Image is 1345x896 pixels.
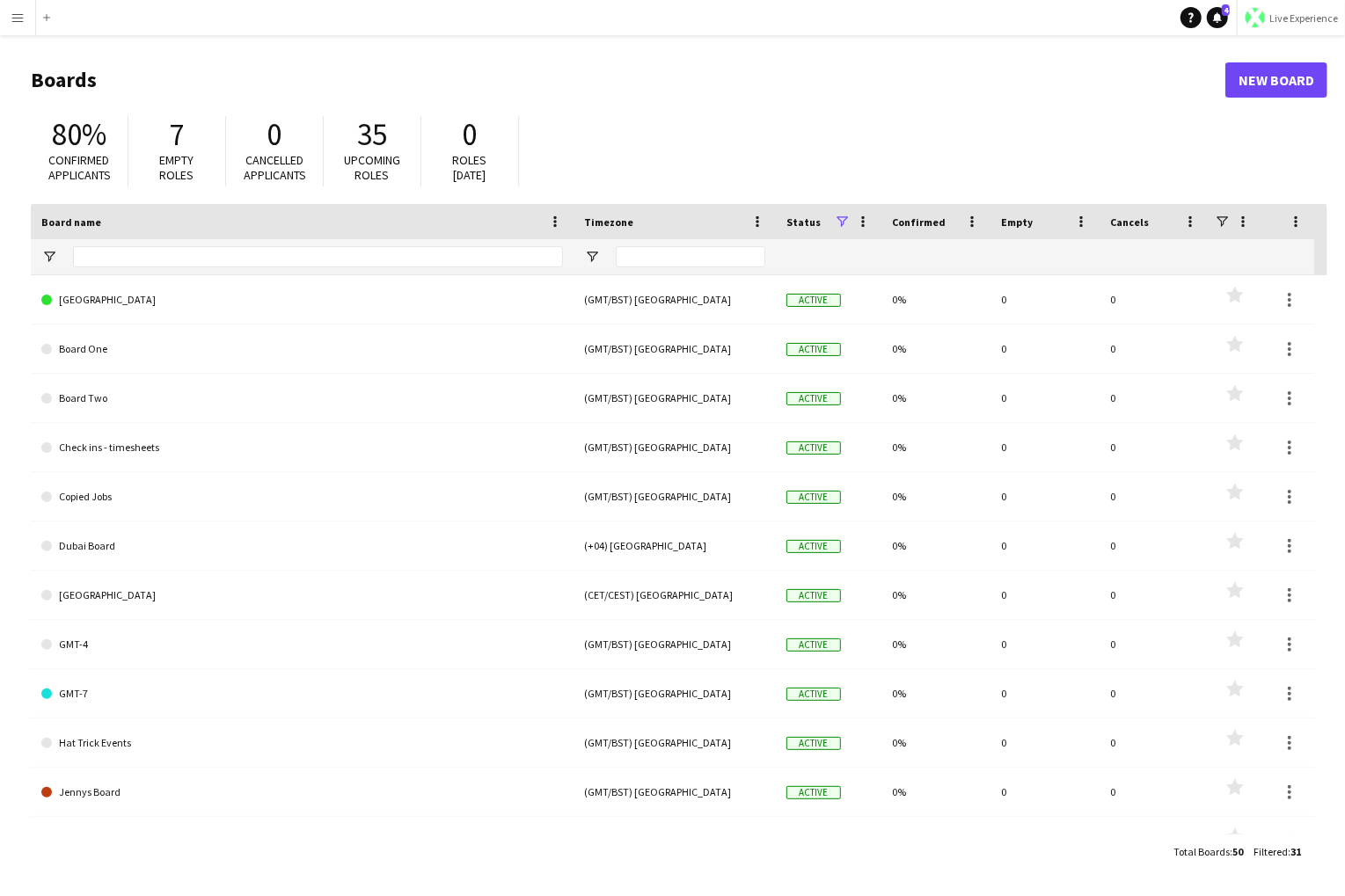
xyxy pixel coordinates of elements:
div: 0 [1100,669,1209,718]
span: 35 [357,115,387,154]
div: (CET/CEST) [GEOGRAPHIC_DATA] [574,571,776,619]
div: : [1173,834,1243,869]
a: 4 [1207,7,1228,28]
span: Active [786,491,841,504]
div: 0% [881,768,990,816]
span: Roles [DATE] [453,152,487,183]
span: Active [786,737,841,750]
div: (GMT/BST) [GEOGRAPHIC_DATA] [574,669,776,718]
span: Active [786,392,841,405]
div: 0 [990,620,1100,668]
div: (GMT/BST) [GEOGRAPHIC_DATA] [574,472,776,521]
div: 0% [881,718,990,767]
div: 0 [1100,423,1209,471]
span: Active [786,589,841,602]
div: 0 [1100,472,1209,521]
span: Empty [1001,215,1033,229]
img: Logo [1245,7,1266,28]
div: : [1254,834,1301,869]
div: (GMT/BST) [GEOGRAPHIC_DATA] [574,423,776,471]
a: [GEOGRAPHIC_DATA] [41,571,563,620]
div: 0% [881,423,990,471]
a: Hat Trick Events [41,718,563,768]
div: (GMT/BST) [GEOGRAPHIC_DATA] [574,324,776,373]
div: 0 [990,374,1100,422]
div: (+04) [GEOGRAPHIC_DATA] [574,521,776,570]
a: New Board [1225,62,1327,98]
div: 0 [990,669,1100,718]
span: Filtered [1254,845,1288,858]
div: 0 [990,571,1100,619]
div: 0% [881,472,990,521]
div: 0 [990,521,1100,570]
div: (GMT/BST) [GEOGRAPHIC_DATA] [574,817,776,865]
div: 0 [990,817,1100,865]
span: Active [786,441,841,455]
span: Cancels [1110,215,1149,229]
span: Live Experience [1269,11,1338,25]
div: (GMT/BST) [GEOGRAPHIC_DATA] [574,620,776,668]
span: 80% [52,115,106,154]
a: Jennys Board [41,768,563,817]
a: Dubai Board [41,521,563,571]
div: (GMT/BST) [GEOGRAPHIC_DATA] [574,275,776,324]
span: Total Boards [1173,845,1230,858]
div: 0 [990,718,1100,767]
div: 0% [881,275,990,324]
div: (GMT/BST) [GEOGRAPHIC_DATA] [574,768,776,816]
div: 0% [881,571,990,619]
div: 0 [1100,718,1209,767]
span: Status [786,215,821,229]
button: Open Filter Menu [584,249,600,265]
div: 0 [1100,374,1209,422]
a: GMT-4 [41,620,563,669]
span: Active [786,786,841,799]
a: Job No Fees [41,817,563,866]
div: 0 [1100,768,1209,816]
span: 50 [1232,845,1243,858]
a: Copied Jobs [41,472,563,521]
a: Board One [41,324,563,374]
div: 0 [1100,275,1209,324]
div: 0% [881,374,990,422]
div: 0% [881,324,990,373]
input: Timezone Filter Input [616,246,765,267]
span: 7 [170,115,185,154]
span: Confirmed [892,215,946,229]
span: Timezone [584,215,633,229]
span: Board name [41,215,101,229]
h1: Boards [31,67,1225,93]
span: Active [786,638,841,652]
div: (GMT/BST) [GEOGRAPHIC_DATA] [574,718,776,767]
span: Active [786,688,841,701]
span: Confirmed applicants [48,152,111,183]
div: 0 [1100,620,1209,668]
span: 4 [1222,4,1230,16]
div: 0% [881,817,990,865]
div: 0% [881,521,990,570]
span: Active [786,540,841,553]
div: 0% [881,669,990,718]
div: 0 [990,275,1100,324]
button: Open Filter Menu [41,249,57,265]
div: 0 [990,472,1100,521]
span: 0 [463,115,478,154]
div: 0% [881,620,990,668]
div: 0 [990,768,1100,816]
a: Board Two [41,374,563,423]
div: 0 [1100,324,1209,373]
span: 0 [267,115,282,154]
a: GMT-7 [41,669,563,718]
a: Check ins - timesheets [41,423,563,472]
span: 31 [1290,845,1301,858]
span: Upcoming roles [344,152,400,183]
span: Active [786,343,841,356]
div: (GMT/BST) [GEOGRAPHIC_DATA] [574,374,776,422]
a: [GEOGRAPHIC_DATA] [41,275,563,324]
div: 0 [1100,817,1209,865]
input: Board name Filter Input [73,246,563,267]
div: 0 [990,423,1100,471]
span: Cancelled applicants [244,152,306,183]
div: 0 [1100,521,1209,570]
span: Active [786,294,841,307]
